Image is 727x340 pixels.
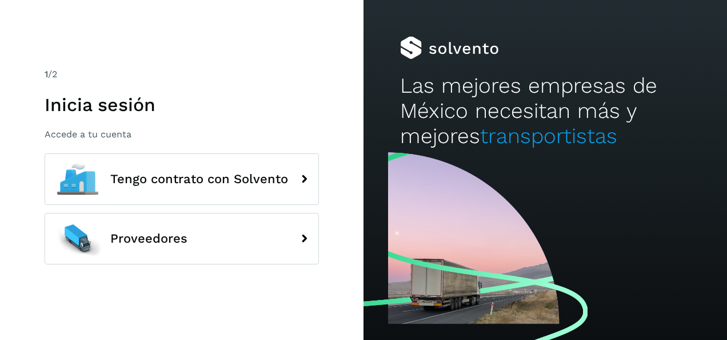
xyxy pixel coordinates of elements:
[45,94,319,116] h1: Inicia sesión
[45,69,48,80] span: 1
[110,232,187,246] span: Proveedores
[45,129,319,140] p: Accede a tu cuenta
[110,172,288,186] span: Tengo contrato con Solvento
[45,213,319,264] button: Proveedores
[45,68,319,81] div: /2
[400,73,691,149] h2: Las mejores empresas de México necesitan más y mejores
[45,153,319,205] button: Tengo contrato con Solvento
[480,124,617,148] span: transportistas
